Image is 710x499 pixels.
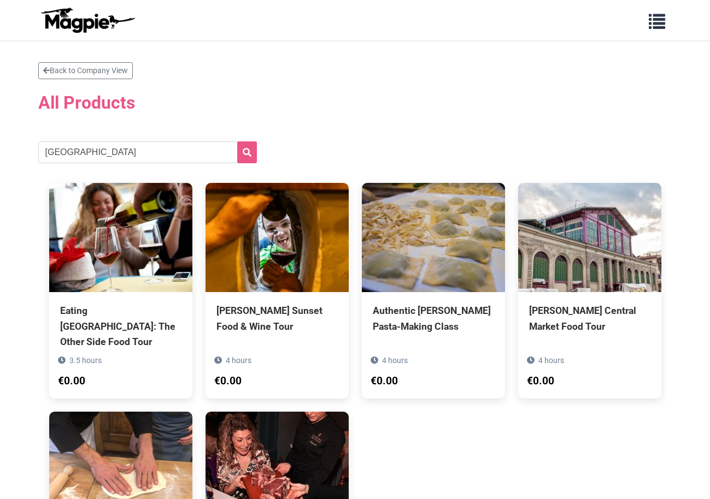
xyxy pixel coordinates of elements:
[382,356,408,365] span: 4 hours
[362,183,505,383] a: Authentic [PERSON_NAME] Pasta-Making Class 4 hours €0.00
[216,303,338,334] div: [PERSON_NAME] Sunset Food & Wine Tour
[518,183,661,383] a: [PERSON_NAME] Central Market Food Tour 4 hours €0.00
[538,356,564,365] span: 4 hours
[69,356,102,365] span: 3.5 hours
[373,303,494,334] div: Authentic [PERSON_NAME] Pasta-Making Class
[38,141,257,163] input: Search products...
[518,183,661,292] img: Florence Central Market Food Tour
[206,183,349,292] img: Florence Sunset Food & Wine Tour
[38,7,137,33] img: logo-ab69f6fb50320c5b225c76a69d11143b.png
[226,356,251,365] span: 4 hours
[60,303,181,349] div: Eating [GEOGRAPHIC_DATA]: The Other Side Food Tour
[527,373,554,390] div: €0.00
[49,183,192,292] img: Eating Florence: The Other Side Food Tour
[206,183,349,383] a: [PERSON_NAME] Sunset Food & Wine Tour 4 hours €0.00
[362,183,505,292] img: Authentic Florence Pasta-Making Class
[49,183,192,398] a: Eating [GEOGRAPHIC_DATA]: The Other Side Food Tour 3.5 hours €0.00
[38,62,133,79] a: Back to Company View
[529,303,650,334] div: [PERSON_NAME] Central Market Food Tour
[214,373,242,390] div: €0.00
[58,373,85,390] div: €0.00
[38,86,672,120] h2: All Products
[371,373,398,390] div: €0.00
